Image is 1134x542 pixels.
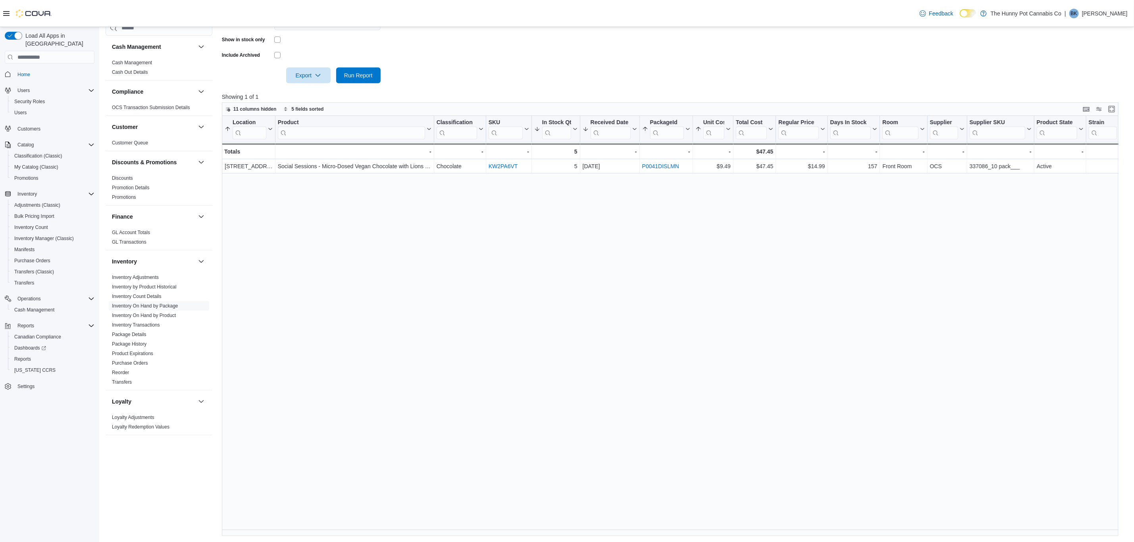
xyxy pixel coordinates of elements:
span: Customers [17,126,40,132]
button: Loyalty [196,397,206,406]
span: Feedback [929,10,953,17]
span: Classification (Classic) [14,153,62,159]
button: Customers [2,123,98,135]
div: Room [882,119,918,139]
a: Promotions [112,194,136,200]
span: Inventory [14,189,94,199]
div: Front Room [882,161,924,171]
div: Received Date [590,119,630,127]
span: Inventory Manager (Classic) [14,235,74,242]
div: Strain [1089,119,1117,127]
span: 5 fields sorted [291,106,323,112]
button: Inventory Count [8,222,98,233]
button: Finance [112,213,195,221]
div: - [695,147,730,156]
h3: Discounts & Promotions [112,158,177,166]
button: Display options [1094,104,1104,114]
label: Include Archived [222,52,260,58]
button: Users [8,107,98,118]
div: - [488,147,529,156]
a: Canadian Compliance [11,332,64,342]
a: Inventory Transactions [112,322,160,328]
span: Customers [14,124,94,134]
button: 11 columns hidden [222,104,280,114]
span: Transfers (Classic) [14,269,54,275]
button: Customer [112,123,195,131]
span: GL Transactions [112,239,146,245]
a: Inventory Count [11,223,51,232]
a: Loyalty Adjustments [112,415,154,420]
button: 5 fields sorted [280,104,327,114]
button: Strain [1089,119,1123,139]
div: Classification [436,119,477,127]
div: - [778,147,825,156]
div: Regular Price [778,119,818,127]
button: Reports [2,320,98,331]
a: Loyalty Redemption Values [112,424,169,430]
button: Classification (Classic) [8,150,98,161]
div: $47.45 [736,161,773,171]
a: My Catalog (Classic) [11,162,62,172]
span: Export [291,67,326,83]
span: Inventory Count [11,223,94,232]
span: OCS Transaction Submission Details [112,104,190,111]
button: In Stock Qty [534,119,578,139]
button: Bulk Pricing Import [8,211,98,222]
span: Users [14,86,94,95]
span: Load All Apps in [GEOGRAPHIC_DATA] [22,32,94,48]
span: Run Report [344,71,373,79]
a: Adjustments (Classic) [11,200,64,210]
span: Promotions [14,175,39,181]
span: Cash Management [14,307,54,313]
span: Promotion Details [112,185,150,191]
span: Inventory by Product Historical [112,284,177,290]
span: Transfers (Classic) [11,267,94,277]
a: Reorder [112,370,129,375]
div: Finance [106,228,212,250]
button: OCM [196,442,206,451]
button: My Catalog (Classic) [8,161,98,173]
div: Product [277,119,425,139]
button: Supplier SKU [969,119,1031,139]
span: My Catalog (Classic) [11,162,94,172]
span: Reports [14,356,31,362]
button: Adjustments (Classic) [8,200,98,211]
div: Brent Kelly [1069,9,1079,18]
span: Users [17,87,30,94]
div: Regular Price [778,119,818,139]
a: Transfers [112,379,132,385]
span: Dashboards [11,343,94,353]
div: - [1089,147,1123,156]
div: 5 [534,147,578,156]
button: Regular Price [778,119,825,139]
button: Operations [14,294,44,304]
a: Reports [11,354,34,364]
div: $9.49 [695,161,730,171]
span: Washington CCRS [11,365,94,375]
button: Total Cost [736,119,773,139]
a: Manifests [11,245,38,254]
div: Supplier [930,119,958,127]
div: $47.45 [736,147,773,156]
span: Bulk Pricing Import [14,213,54,219]
button: Cash Management [112,43,195,51]
a: Feedback [916,6,957,21]
span: Operations [17,296,41,302]
a: Inventory On Hand by Package [112,303,178,309]
button: Loyalty [112,398,195,406]
span: Customer Queue [112,140,148,146]
span: Inventory Adjustments [112,274,159,281]
a: Dashboards [11,343,49,353]
span: Reports [11,354,94,364]
a: Classification (Classic) [11,151,65,161]
span: GL Account Totals [112,229,150,236]
span: Users [14,110,27,116]
div: Supplier SKU [969,119,1025,127]
div: In Stock Qty [542,119,571,127]
span: Adjustments (Classic) [11,200,94,210]
a: Package History [112,341,146,347]
h3: Finance [112,213,133,221]
a: Inventory Adjustments [112,275,159,280]
span: Cash Management [112,60,152,66]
